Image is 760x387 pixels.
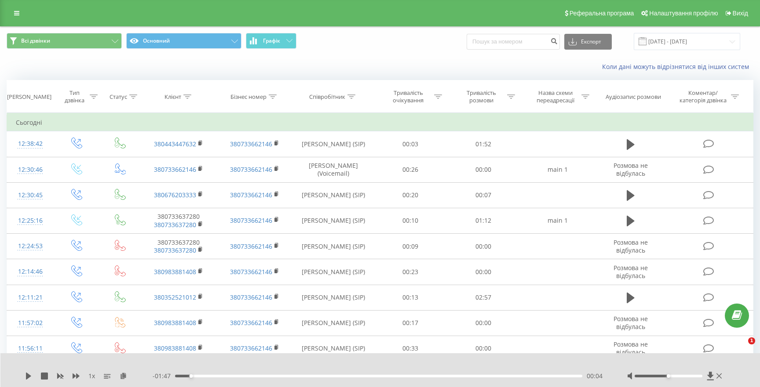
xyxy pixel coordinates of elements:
[614,315,648,331] span: Розмова не відбулась
[570,10,634,17] span: Реферальна програма
[532,89,579,104] div: Назва схеми переадресації
[16,135,45,152] div: 12:38:42
[292,182,374,208] td: [PERSON_NAME] (SIP)
[292,259,374,285] td: [PERSON_NAME] (SIP)
[309,93,345,101] div: Співробітник
[614,161,648,177] span: Розмова не відбулась
[447,336,520,361] td: 00:00
[21,37,50,44] span: Всі дзвінки
[154,221,196,229] a: 380733637280
[748,337,755,344] span: 1
[126,33,241,49] button: Основний
[154,318,196,327] a: 380983881408
[16,263,45,280] div: 12:14:46
[614,340,648,356] span: Розмова не відбулась
[447,157,520,182] td: 00:00
[447,234,520,259] td: 00:00
[520,157,596,182] td: main 1
[447,259,520,285] td: 00:00
[154,140,196,148] a: 380443447632
[564,34,612,50] button: Експорт
[16,187,45,204] div: 12:30:45
[677,89,729,104] div: Коментар/категорія дзвінка
[385,89,432,104] div: Тривалість очікування
[374,234,447,259] td: 00:09
[292,234,374,259] td: [PERSON_NAME] (SIP)
[190,374,193,378] div: Accessibility label
[374,182,447,208] td: 00:20
[16,340,45,357] div: 11:56:11
[61,89,88,104] div: Тип дзвінка
[230,165,272,174] a: 380733662146
[458,89,505,104] div: Тривалість розмови
[153,372,175,380] span: - 01:47
[374,157,447,182] td: 00:26
[16,289,45,306] div: 12:11:21
[88,372,95,380] span: 1 x
[246,33,296,49] button: Графік
[614,238,648,254] span: Розмова не відбулась
[602,62,753,71] a: Коли дані можуть відрізнятися вiд інших систем
[230,140,272,148] a: 380733662146
[614,264,648,280] span: Розмова не відбулась
[7,33,122,49] button: Всі дзвінки
[374,208,447,233] td: 00:10
[292,285,374,310] td: [PERSON_NAME] (SIP)
[292,310,374,336] td: [PERSON_NAME] (SIP)
[7,93,51,101] div: [PERSON_NAME]
[154,246,196,254] a: 380733637280
[374,131,447,157] td: 00:03
[16,238,45,255] div: 12:24:53
[374,336,447,361] td: 00:33
[447,285,520,310] td: 02:57
[16,315,45,332] div: 11:57:02
[164,93,181,101] div: Клієнт
[141,234,216,259] td: 380733637280
[154,268,196,276] a: 380983881408
[230,293,272,301] a: 380733662146
[141,208,216,233] td: 380733637280
[374,285,447,310] td: 00:13
[520,208,596,233] td: main 1
[230,191,272,199] a: 380733662146
[230,268,272,276] a: 380733662146
[154,344,196,352] a: 380983881408
[110,93,127,101] div: Статус
[230,93,267,101] div: Бізнес номер
[606,93,661,101] div: Аудіозапис розмови
[7,114,753,131] td: Сьогодні
[447,182,520,208] td: 00:07
[447,208,520,233] td: 01:12
[230,318,272,327] a: 380733662146
[374,310,447,336] td: 00:17
[733,10,748,17] span: Вихід
[230,344,272,352] a: 380733662146
[154,293,196,301] a: 380352521012
[230,216,272,224] a: 380733662146
[587,372,603,380] span: 00:04
[292,208,374,233] td: [PERSON_NAME] (SIP)
[263,38,280,44] span: Графік
[292,157,374,182] td: [PERSON_NAME] (Voicemail)
[374,259,447,285] td: 00:23
[447,131,520,157] td: 01:52
[649,10,718,17] span: Налаштування профілю
[467,34,560,50] input: Пошук за номером
[16,161,45,178] div: 12:30:46
[154,165,196,174] a: 380733662146
[16,212,45,229] div: 12:25:16
[447,310,520,336] td: 00:00
[292,131,374,157] td: [PERSON_NAME] (SIP)
[730,337,751,358] iframe: Intercom live chat
[667,374,670,378] div: Accessibility label
[292,336,374,361] td: [PERSON_NAME] (SIP)
[154,191,196,199] a: 380676203333
[230,242,272,250] a: 380733662146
